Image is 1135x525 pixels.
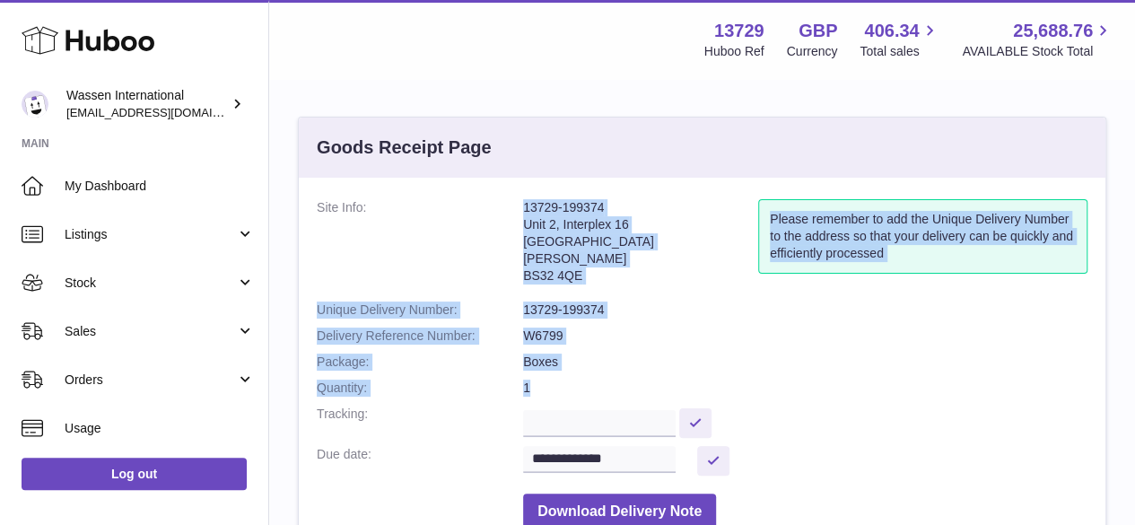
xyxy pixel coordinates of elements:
[65,275,236,292] span: Stock
[317,199,523,293] dt: Site Info:
[799,19,837,43] strong: GBP
[317,406,523,437] dt: Tracking:
[317,354,523,371] dt: Package:
[787,43,838,60] div: Currency
[317,136,492,160] h3: Goods Receipt Page
[523,380,1087,397] dd: 1
[22,91,48,118] img: internalAdmin-13729@internal.huboo.com
[317,380,523,397] dt: Quantity:
[317,302,523,319] dt: Unique Delivery Number:
[860,19,939,60] a: 406.34 Total sales
[864,19,919,43] span: 406.34
[66,105,264,119] span: [EMAIL_ADDRESS][DOMAIN_NAME]
[704,43,764,60] div: Huboo Ref
[65,226,236,243] span: Listings
[65,372,236,389] span: Orders
[317,328,523,345] dt: Delivery Reference Number:
[523,354,1087,371] dd: Boxes
[523,199,758,293] address: 13729-199374 Unit 2, Interplex 16 [GEOGRAPHIC_DATA] [PERSON_NAME] BS32 4QE
[523,328,1087,345] dd: W6799
[65,178,255,195] span: My Dashboard
[523,302,1087,319] dd: 13729-199374
[714,19,764,43] strong: 13729
[962,43,1113,60] span: AVAILABLE Stock Total
[22,458,247,490] a: Log out
[860,43,939,60] span: Total sales
[65,323,236,340] span: Sales
[962,19,1113,60] a: 25,688.76 AVAILABLE Stock Total
[317,446,523,476] dt: Due date:
[1013,19,1093,43] span: 25,688.76
[66,87,228,121] div: Wassen International
[65,420,255,437] span: Usage
[758,199,1087,274] div: Please remember to add the Unique Delivery Number to the address so that your delivery can be qui...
